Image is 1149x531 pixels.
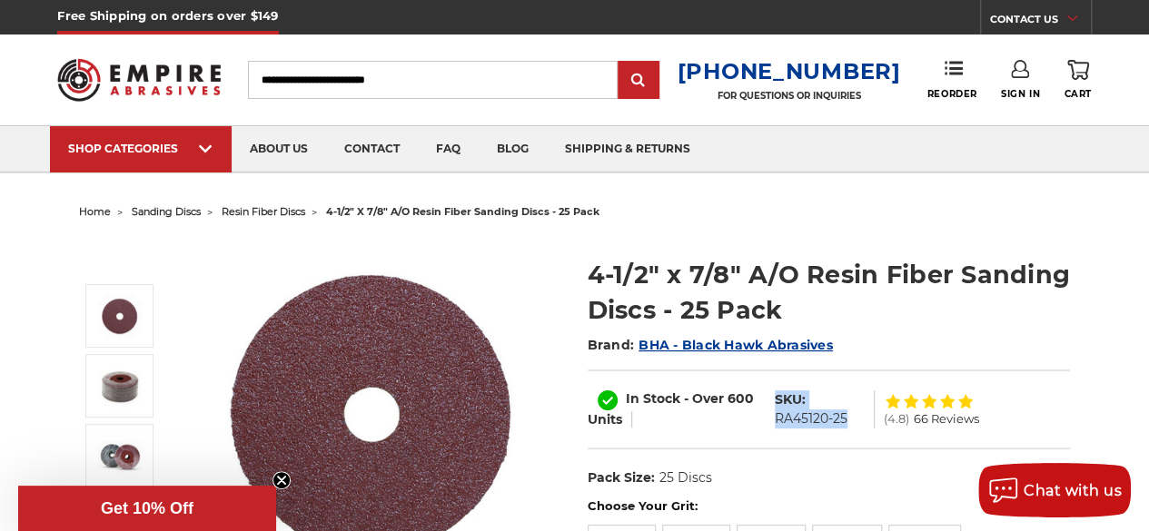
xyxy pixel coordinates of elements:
dd: 25 Discs [659,468,711,487]
dt: SKU: [775,390,806,409]
a: home [79,205,111,218]
a: sanding discs [132,205,201,218]
a: shipping & returns [547,126,708,172]
span: (4.8) [884,413,909,425]
span: Units [588,411,622,428]
span: Sign In [1001,88,1040,100]
span: Chat with us [1024,482,1122,499]
label: Choose Your Grit: [588,497,1070,516]
span: Get 10% Off [101,499,193,517]
span: Brand: [588,337,635,353]
p: FOR QUESTIONS OR INQUIRIES [677,90,900,102]
span: - Over [684,390,724,407]
input: Submit [620,63,657,99]
span: In Stock [626,390,680,407]
a: Reorder [927,60,977,99]
span: 4-1/2" x 7/8" a/o resin fiber sanding discs - 25 pack [326,205,599,218]
button: Chat with us [978,463,1131,517]
div: SHOP CATEGORIES [68,142,213,155]
a: BHA - Black Hawk Abrasives [639,337,833,353]
a: faq [418,126,479,172]
span: 600 [728,390,754,407]
span: Reorder [927,88,977,100]
h1: 4-1/2" x 7/8" A/O Resin Fiber Sanding Discs - 25 Pack [588,257,1070,328]
img: 4.5 inch resin fiber disc [97,294,143,339]
a: resin fiber discs [222,205,305,218]
a: [PHONE_NUMBER] [677,58,900,84]
img: 4-1/2" x 7/8" A/O Resin Fiber Sanding Discs - 25 Pack [97,433,143,478]
span: 66 Reviews [914,413,979,425]
dd: RA45120-25 [775,409,847,428]
span: Cart [1065,88,1092,100]
a: blog [479,126,547,172]
div: Get 10% OffClose teaser [18,486,276,531]
button: Close teaser [272,471,291,489]
img: 4-1/2" x 7/8" A/O Resin Fiber Sanding Discs - 25 Pack [97,363,143,408]
a: Cart [1065,60,1092,100]
a: contact [326,126,418,172]
img: Empire Abrasives [57,48,220,112]
a: CONTACT US [990,9,1091,34]
dt: Pack Size: [588,468,655,487]
a: about us [232,126,326,172]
